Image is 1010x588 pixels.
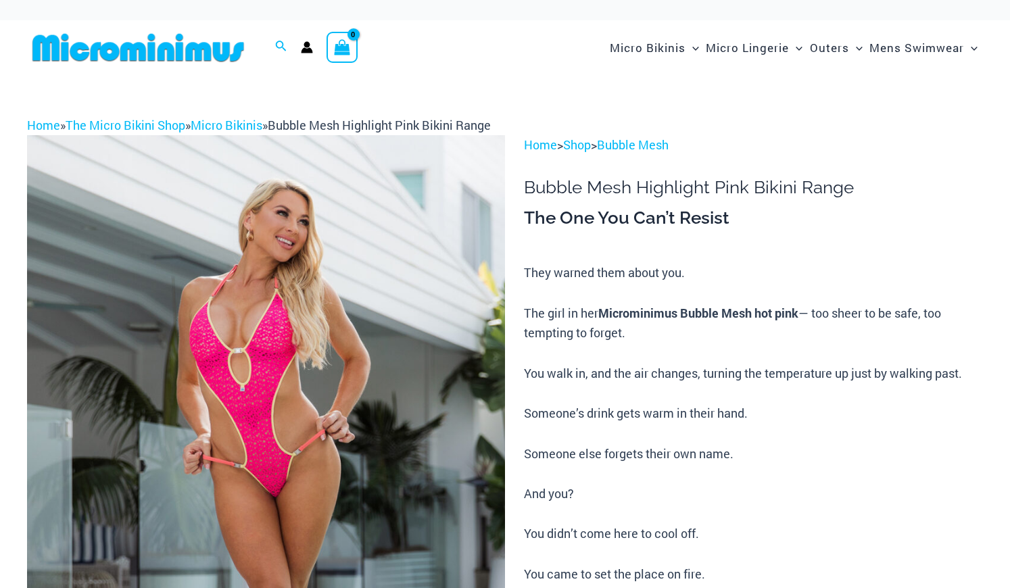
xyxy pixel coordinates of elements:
[524,177,983,198] h1: Bubble Mesh Highlight Pink Bikini Range
[686,30,699,65] span: Menu Toggle
[866,27,981,68] a: Mens SwimwearMenu ToggleMenu Toggle
[524,263,983,584] p: They warned them about you. The girl in her — too sheer to be safe, too tempting to forget. You w...
[524,137,557,153] a: Home
[27,32,249,63] img: MM SHOP LOGO FLAT
[964,30,978,65] span: Menu Toggle
[702,27,806,68] a: Micro LingerieMenu ToggleMenu Toggle
[849,30,863,65] span: Menu Toggle
[191,117,262,133] a: Micro Bikinis
[563,137,591,153] a: Shop
[610,30,686,65] span: Micro Bikinis
[604,25,983,70] nav: Site Navigation
[268,117,491,133] span: Bubble Mesh Highlight Pink Bikini Range
[27,117,60,133] a: Home
[789,30,802,65] span: Menu Toggle
[524,135,983,155] p: > >
[301,41,313,53] a: Account icon link
[327,32,358,63] a: View Shopping Cart, empty
[597,137,669,153] a: Bubble Mesh
[66,117,185,133] a: The Micro Bikini Shop
[27,117,491,133] span: » » »
[807,27,866,68] a: OutersMenu ToggleMenu Toggle
[524,207,983,230] h3: The One You Can’t Resist
[706,30,789,65] span: Micro Lingerie
[810,30,849,65] span: Outers
[598,305,798,321] b: Microminimus Bubble Mesh hot pink
[869,30,964,65] span: Mens Swimwear
[606,27,702,68] a: Micro BikinisMenu ToggleMenu Toggle
[275,39,287,56] a: Search icon link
